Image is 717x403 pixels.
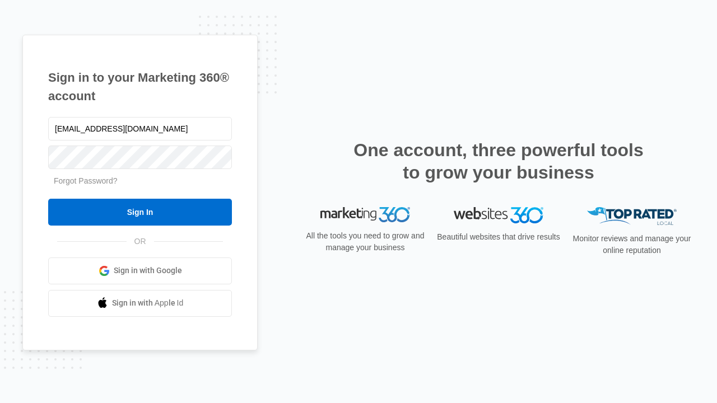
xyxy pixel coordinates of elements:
[569,233,695,256] p: Monitor reviews and manage your online reputation
[436,231,561,243] p: Beautiful websites that drive results
[48,257,232,284] a: Sign in with Google
[48,68,232,105] h1: Sign in to your Marketing 360® account
[350,139,647,184] h2: One account, three powerful tools to grow your business
[302,230,428,254] p: All the tools you need to grow and manage your business
[54,176,118,185] a: Forgot Password?
[127,236,154,247] span: OR
[587,207,677,226] img: Top Rated Local
[48,199,232,226] input: Sign In
[114,265,182,277] span: Sign in with Google
[320,207,410,223] img: Marketing 360
[48,117,232,140] input: Email
[112,297,184,309] span: Sign in with Apple Id
[454,207,543,223] img: Websites 360
[48,290,232,317] a: Sign in with Apple Id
